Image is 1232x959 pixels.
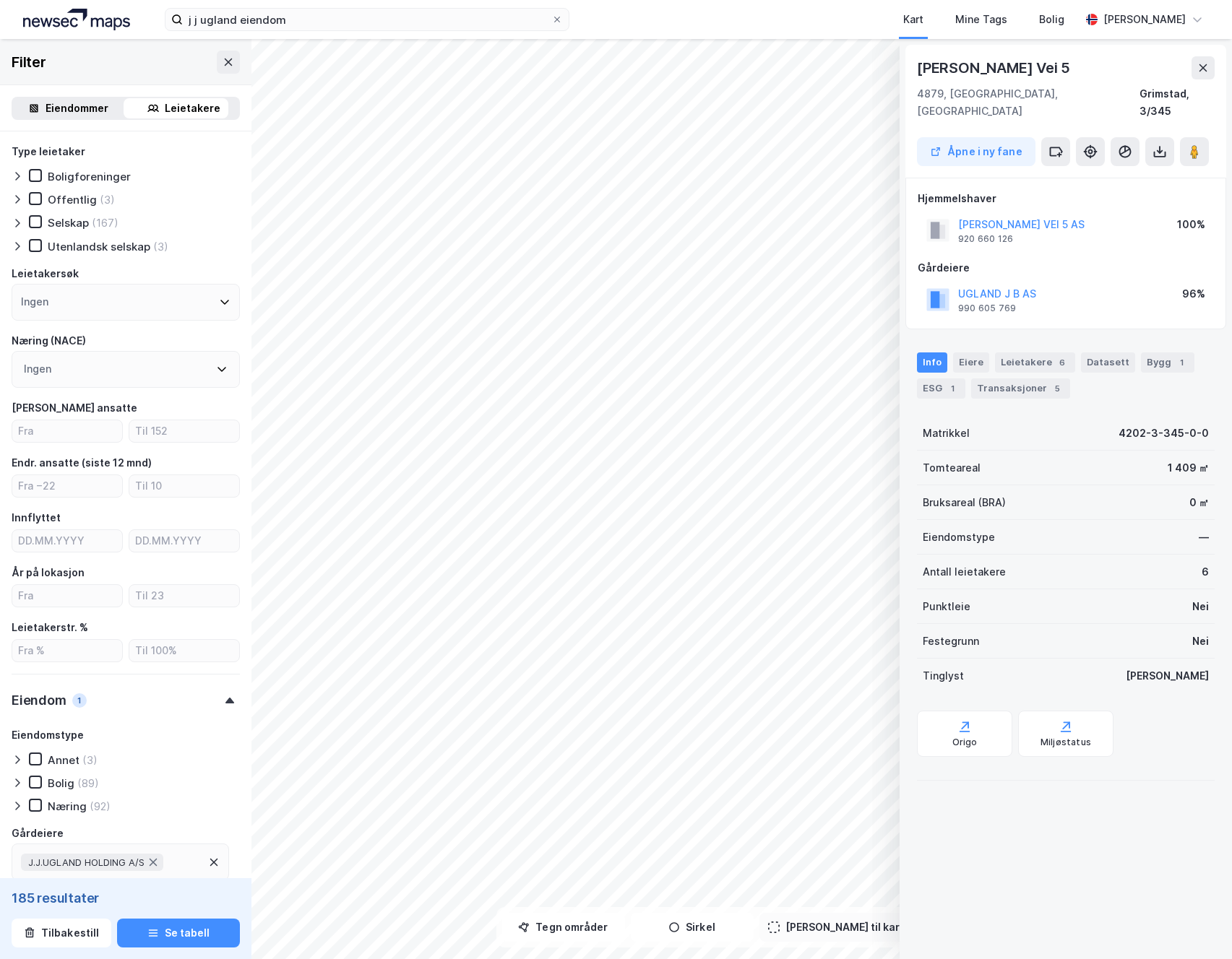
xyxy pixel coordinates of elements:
div: Eiendom [12,692,66,709]
div: Endr. ansatte (siste 12 mnd) [12,454,152,472]
div: Bygg [1141,352,1194,373]
div: 990 605 769 [958,303,1016,314]
button: Sirkel [631,913,754,942]
div: Eiendomstype [923,529,995,546]
div: Leietakersøk [12,265,79,282]
div: Annet [48,753,79,767]
div: [PERSON_NAME] [1103,11,1186,28]
input: Til 23 [129,585,239,607]
div: Matrikkel [923,425,970,442]
input: Til 10 [129,475,239,497]
input: DD.MM.YYYY [129,530,239,552]
div: 1 [945,381,960,396]
div: Festegrunn [923,633,979,650]
div: 920 660 126 [958,233,1013,245]
input: DD.MM.YYYY [12,530,122,552]
div: Ingen [24,360,51,378]
div: Leietakerstr. % [12,619,88,636]
input: Til 152 [129,420,239,442]
div: Miljøstatus [1041,737,1091,748]
input: Søk på adresse, matrikkel, gårdeiere, leietakere eller personer [183,9,551,30]
div: ESG [917,378,965,399]
input: Fra % [12,640,122,661]
div: (167) [92,216,119,230]
div: Kart [903,11,923,28]
div: 6 [1055,355,1069,370]
div: Leietakere [995,352,1075,373]
div: Filter [12,51,46,74]
div: [PERSON_NAME] [1126,667,1209,685]
div: 185 resultater [12,890,240,907]
div: Gårdeiere [12,825,64,842]
div: Kontrollprogram for chat [1160,890,1232,959]
input: Fra [12,420,122,442]
input: Fra −22 [12,475,122,497]
div: Grimstad, 3/345 [1140,85,1215,120]
div: Transaksjoner [971,378,1070,399]
div: Bolig [1039,11,1064,28]
iframe: Chat Widget [1160,890,1232,959]
div: Type leietaker [12,143,85,160]
div: Ingen [21,293,48,311]
div: Hjemmelshaver [918,190,1214,207]
div: 96% [1182,285,1205,303]
div: Selskap [48,216,89,230]
div: Datasett [1081,352,1135,373]
div: Origo [952,737,978,748]
div: (3) [82,753,98,767]
div: Gårdeiere [918,259,1214,277]
img: logo.a4113a55bc3d86da70a041830d287a7e.svg [23,9,130,30]
div: 6 [1202,563,1209,581]
div: 1 [1174,355,1189,370]
div: Offentlig [48,193,97,207]
div: 4202-3-345-0-0 [1119,425,1209,442]
div: Nei [1192,598,1209,615]
div: (92) [90,799,111,813]
div: Eiendomstype [12,726,84,744]
div: [PERSON_NAME] Vei 5 [917,56,1073,79]
div: 4879, [GEOGRAPHIC_DATA], [GEOGRAPHIC_DATA] [917,85,1140,120]
div: Bolig [48,776,74,790]
div: Leietakere [165,100,220,117]
div: [PERSON_NAME] ansatte [12,399,137,417]
div: [PERSON_NAME] til kartutsnitt [785,919,939,936]
input: Fra [12,585,122,607]
div: Info [917,352,947,373]
input: Til 100% [129,640,239,661]
button: Åpne i ny fane [917,137,1035,166]
div: Boligforeninger [48,170,131,183]
div: Eiendommer [46,100,108,117]
div: (3) [153,240,168,253]
div: 5 [1050,381,1064,396]
button: Tilbakestill [12,919,111,947]
div: Bruksareal (BRA) [923,494,1006,511]
div: Næring [48,799,87,813]
div: Eiere [953,352,989,373]
div: (89) [77,776,99,790]
div: Punktleie [923,598,970,615]
div: 1 [72,693,87,708]
div: 1 409 ㎡ [1168,459,1209,477]
div: 0 ㎡ [1189,494,1209,511]
button: Se tabell [117,919,240,947]
div: (3) [100,193,115,207]
div: Nei [1192,633,1209,650]
div: Utenlandsk selskap [48,240,150,253]
div: — [1199,529,1209,546]
div: Næring (NACE) [12,332,86,350]
div: Innflyttet [12,509,61,526]
div: 100% [1177,216,1205,233]
div: Tinglyst [923,667,964,685]
div: År på lokasjon [12,564,85,581]
button: Tegn områder [502,913,625,942]
div: Tomteareal [923,459,981,477]
span: J.J.UGLAND HOLDING A/S [28,856,145,868]
div: Mine Tags [955,11,1007,28]
div: Antall leietakere [923,563,1006,581]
